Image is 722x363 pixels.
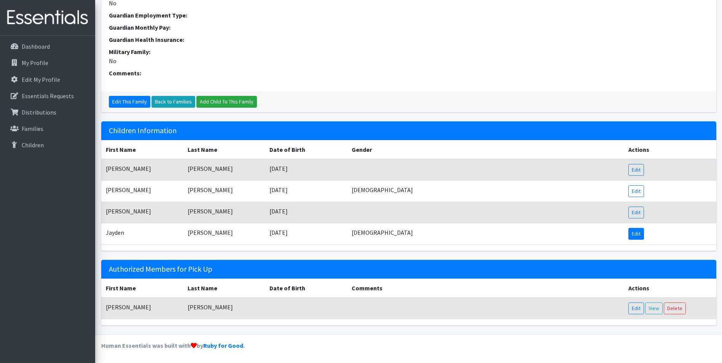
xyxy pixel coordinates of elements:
td: [PERSON_NAME] [183,180,265,202]
th: Date of Birth [265,140,347,159]
th: Actions [624,140,716,159]
th: Last Name [183,279,265,298]
a: View [645,302,663,314]
th: Date of Birth [265,279,347,298]
td: [PERSON_NAME] [101,180,183,202]
h5: Authorized Members for Pick Up [101,260,716,279]
td: [PERSON_NAME] [183,202,265,223]
td: [DEMOGRAPHIC_DATA] [347,180,624,202]
dt: Guardian Health Insurance: [109,35,709,44]
p: Dashboard [22,43,50,50]
p: Families [22,125,43,132]
a: My Profile [3,55,92,70]
img: HumanEssentials [3,5,92,30]
dt: Guardian Employment Type: [109,11,709,20]
dd: No [109,56,709,65]
a: Families [3,121,92,136]
th: Comments [347,279,624,298]
th: Gender [347,140,624,159]
p: Essentials Requests [22,92,74,100]
th: Actions [624,279,716,298]
td: [DEMOGRAPHIC_DATA] [347,223,624,244]
a: Children [3,137,92,153]
a: Dashboard [3,39,92,54]
th: First Name [101,279,183,298]
td: [DATE] [265,180,347,202]
td: [PERSON_NAME] [101,298,183,319]
td: [DATE] [265,202,347,223]
td: [DATE] [265,223,347,244]
h5: Children Information [101,121,716,140]
td: Jayden [101,223,183,244]
dt: Comments: [109,68,709,78]
a: Edit [628,164,644,176]
p: Distributions [22,108,56,116]
dt: Military Family: [109,47,709,56]
td: [PERSON_NAME] [101,159,183,181]
a: Back to Families [151,96,195,108]
dt: Guardian Monthly Pay: [109,23,709,32]
strong: Human Essentials was built with by . [101,342,245,349]
td: [PERSON_NAME] [183,159,265,181]
td: [PERSON_NAME] [183,223,265,244]
a: Edit My Profile [3,72,92,87]
td: [DATE] [265,159,347,181]
a: Edit This Family [109,96,150,108]
a: Edit [628,207,644,218]
a: Distributions [3,105,92,120]
p: My Profile [22,59,48,67]
a: Edit [628,228,644,240]
p: Children [22,141,44,149]
a: Ruby for Good [203,342,243,349]
a: Edit [628,302,644,314]
th: Last Name [183,140,265,159]
th: First Name [101,140,183,159]
a: Edit [628,185,644,197]
td: [PERSON_NAME] [101,202,183,223]
p: Edit My Profile [22,76,60,83]
a: Add Child To This Family [196,96,257,108]
a: Essentials Requests [3,88,92,103]
a: Delete [664,302,686,314]
td: [PERSON_NAME] [183,298,265,319]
